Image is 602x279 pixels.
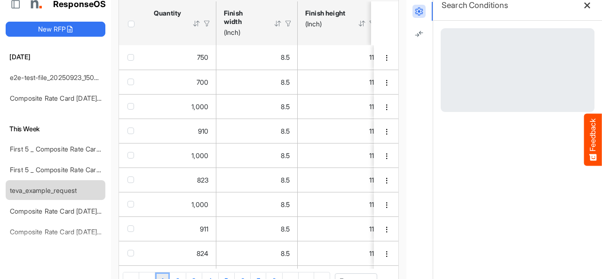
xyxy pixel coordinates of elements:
span: 8.5 [281,249,290,257]
a: Composite Rate Card [DATE]_smaller [10,207,121,215]
span: 1,000 [191,200,208,208]
a: First 5 _ Composite Rate Card [DATE] (2) [10,166,132,174]
td: 700 is template cell Column Header httpsnorthellcomontologiesmapping-rulesorderhasquantity [146,70,216,94]
span: 824 [197,249,208,257]
td: 11 is template cell Column Header httpsnorthellcomontologiesmapping-rulesmeasurementhasfinishsize... [298,192,382,216]
button: dropdownbutton [381,249,392,259]
td: 8.5 is template cell Column Header httpsnorthellcomontologiesmapping-rulesmeasurementhasfinishsiz... [216,119,298,143]
td: a8214be5-f209-4fc8-9a20-3af954dcbbcc is template cell Column Header [374,94,400,119]
a: teva_example_request [10,186,77,194]
span: 8.5 [281,53,290,61]
td: checkbox [119,143,146,167]
td: 8.5 is template cell Column Header httpsnorthellcomontologiesmapping-rulesmeasurementhasfinishsiz... [216,192,298,216]
span: 1,000 [191,151,208,159]
td: 8.5 is template cell Column Header httpsnorthellcomontologiesmapping-rulesmeasurementhasfinishsiz... [216,45,298,70]
div: Loading... [441,28,594,112]
td: 11 is template cell Column Header httpsnorthellcomontologiesmapping-rulesmeasurementhasfinishsize... [298,167,382,192]
td: checkbox [119,241,146,265]
div: Quantity [154,9,180,17]
td: 8.5 is template cell Column Header httpsnorthellcomontologiesmapping-rulesmeasurementhasfinishsiz... [216,94,298,119]
td: ec4312bb-5e97-456c-9b8c-753a70994fb0 is template cell Column Header [374,70,400,94]
span: 11 [369,78,374,86]
button: New RFP [6,22,105,37]
span: 911 [200,225,208,233]
a: e2e-test-file_20250923_150733 [10,73,105,81]
td: checkbox [119,119,146,143]
a: First 5 _ Composite Rate Card [DATE] (2) [10,145,132,153]
span: 11 [369,127,374,135]
td: c8b970b1-8a45-4e13-82b5-277b9509586a is template cell Column Header [374,216,400,241]
span: 11 [369,176,374,184]
span: 8.5 [281,78,290,86]
span: 8.5 [281,103,290,111]
td: 911 is template cell Column Header httpsnorthellcomontologiesmapping-rulesorderhasquantity [146,216,216,241]
span: 11 [369,53,374,61]
td: 1000 is template cell Column Header httpsnorthellcomontologiesmapping-rulesorderhasquantity [146,192,216,216]
div: Filter Icon [203,19,211,28]
td: 11 is template cell Column Header httpsnorthellcomontologiesmapping-rulesmeasurementhasfinishsize... [298,45,382,70]
div: Finish height [305,9,346,17]
span: 11 [369,200,374,208]
td: 560e27f4-0dab-4fb4-80ca-b87c9dd57be0 is template cell Column Header [374,119,400,143]
h6: This Week [6,124,105,134]
span: 8.5 [281,176,290,184]
td: 5a2690d7-ccfb-4410-994c-1f39b87a9ade is template cell Column Header [374,143,400,167]
span: 11 [369,225,374,233]
td: 1000 is template cell Column Header httpsnorthellcomontologiesmapping-rulesorderhasquantity [146,94,216,119]
td: 824 is template cell Column Header httpsnorthellcomontologiesmapping-rulesorderhasquantity [146,241,216,265]
span: 823 [197,176,208,184]
button: dropdownbutton [381,103,392,112]
span: 8.5 [281,200,290,208]
button: Feedback [584,113,602,166]
button: dropdownbutton [381,225,392,234]
span: 8.5 [281,151,290,159]
td: checkbox [119,216,146,241]
span: 1,000 [191,103,208,111]
button: dropdownbutton [381,78,392,88]
span: 700 [197,78,208,86]
span: 910 [198,127,208,135]
td: 0a81d4b7-c8ca-47c2-89fa-84676fe2b2f2 is template cell Column Header [374,45,400,70]
td: ea16ee5c-9fae-4257-97b1-18a3933afd6b is template cell Column Header [374,167,400,192]
span: 11 [369,249,374,257]
button: dropdownbutton [381,127,392,136]
th: Header checkbox [119,1,146,45]
td: checkbox [119,45,146,70]
td: checkbox [119,167,146,192]
button: dropdownbutton [381,53,392,63]
td: 8.5 is template cell Column Header httpsnorthellcomontologiesmapping-rulesmeasurementhasfinishsiz... [216,70,298,94]
td: 1000 is template cell Column Header httpsnorthellcomontologiesmapping-rulesorderhasquantity [146,143,216,167]
td: 11 is template cell Column Header httpsnorthellcomontologiesmapping-rulesmeasurementhasfinishsize... [298,241,382,265]
td: 823 is template cell Column Header httpsnorthellcomontologiesmapping-rulesorderhasquantity [146,167,216,192]
div: Filter Icon [368,19,377,28]
button: dropdownbutton [381,176,392,185]
div: Filter Icon [284,19,293,28]
div: (Inch) [224,28,261,37]
td: 8.5 is template cell Column Header httpsnorthellcomontologiesmapping-rulesmeasurementhasfinishsiz... [216,216,298,241]
a: Composite Rate Card [DATE]_smaller [10,94,121,102]
button: dropdownbutton [381,151,392,161]
td: 11 is template cell Column Header httpsnorthellcomontologiesmapping-rulesmeasurementhasfinishsize... [298,119,382,143]
td: 8.5 is template cell Column Header httpsnorthellcomontologiesmapping-rulesmeasurementhasfinishsiz... [216,143,298,167]
td: 8.5 is template cell Column Header httpsnorthellcomontologiesmapping-rulesmeasurementhasfinishsiz... [216,241,298,265]
div: (Inch) [305,20,346,28]
a: Composite Rate Card [DATE]_smaller [10,228,121,236]
td: 11 is template cell Column Header httpsnorthellcomontologiesmapping-rulesmeasurementhasfinishsize... [298,70,382,94]
td: checkbox [119,192,146,216]
td: 11 is template cell Column Header httpsnorthellcomontologiesmapping-rulesmeasurementhasfinishsize... [298,94,382,119]
button: dropdownbutton [381,200,392,210]
span: 750 [197,53,208,61]
td: 750 is template cell Column Header httpsnorthellcomontologiesmapping-rulesorderhasquantity [146,45,216,70]
div: Finish width [224,9,261,26]
td: 910 is template cell Column Header httpsnorthellcomontologiesmapping-rulesorderhasquantity [146,119,216,143]
h6: [DATE] [6,52,105,62]
td: checkbox [119,70,146,94]
span: 8.5 [281,127,290,135]
td: 9f2c686f-488a-428d-adfd-1c5175c64cf9 is template cell Column Header [374,241,400,265]
span: 8.5 [281,225,290,233]
td: checkbox [119,94,146,119]
td: 8.5 is template cell Column Header httpsnorthellcomontologiesmapping-rulesmeasurementhasfinishsiz... [216,167,298,192]
span: 11 [369,151,374,159]
td: 11 is template cell Column Header httpsnorthellcomontologiesmapping-rulesmeasurementhasfinishsize... [298,216,382,241]
td: c32cd1f1-cd1a-44b5-b040-83cfa73b92b5 is template cell Column Header [374,192,400,216]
